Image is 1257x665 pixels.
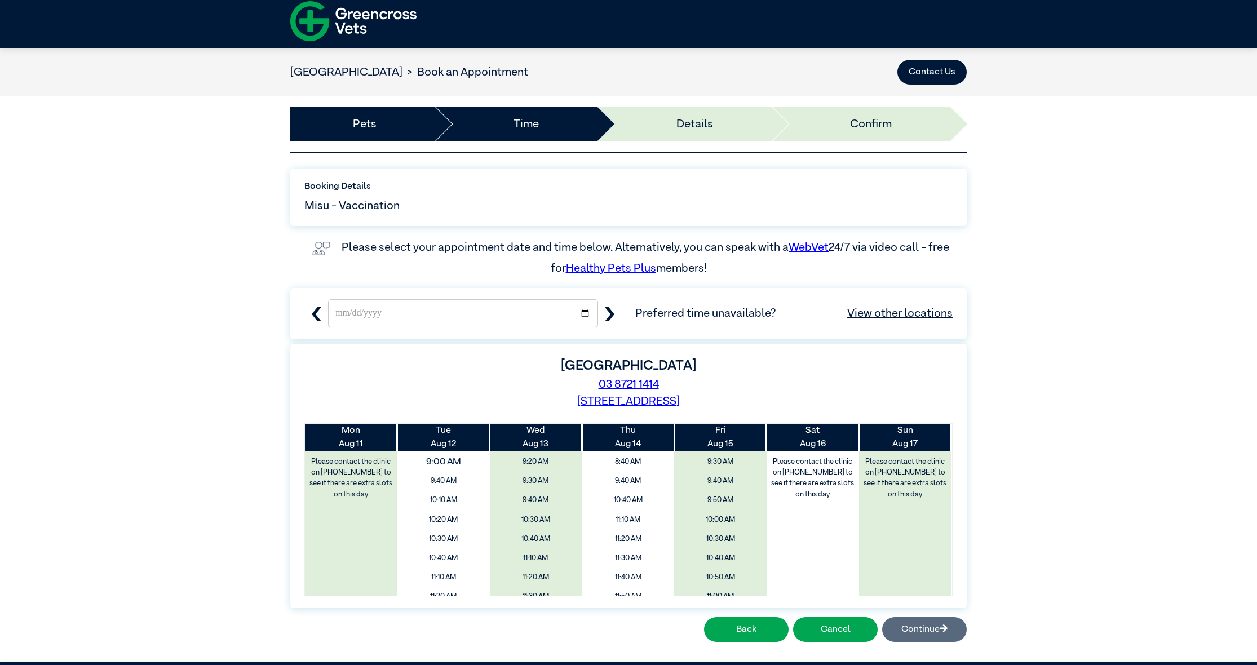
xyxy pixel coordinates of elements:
a: Pets [353,116,377,132]
th: Aug 11 [305,424,397,451]
label: Booking Details [304,180,953,193]
nav: breadcrumb [290,64,528,81]
label: Please select your appointment date and time below. Alternatively, you can speak with a 24/7 via ... [342,242,951,273]
img: vet [308,237,335,260]
a: Healthy Pets Plus [566,263,656,274]
a: Time [514,116,539,132]
a: [GEOGRAPHIC_DATA] [290,66,402,78]
span: 10:50 AM [678,569,763,586]
span: 11:20 AM [494,569,578,586]
a: View other locations [847,305,953,322]
th: Aug 17 [859,424,951,451]
a: WebVet [789,242,829,253]
span: 10:20 AM [401,512,486,528]
span: 11:00 AM [678,588,763,605]
label: Please contact the clinic on [PHONE_NUMBER] to see if there are extra slots on this day [860,454,950,503]
span: 10:40 AM [401,550,486,566]
span: 9:30 AM [678,454,763,470]
button: Contact Us [897,60,967,85]
span: 9:40 AM [678,473,763,489]
th: Aug 16 [767,424,859,451]
span: 11:30 AM [494,588,578,605]
span: 11:10 AM [586,512,670,528]
span: Misu - Vaccination [304,197,400,214]
label: Please contact the clinic on [PHONE_NUMBER] to see if there are extra slots on this day [768,454,858,503]
span: 9:40 AM [401,473,486,489]
span: 9:00 AM [388,451,498,473]
span: 10:30 AM [494,512,578,528]
span: 11:10 AM [494,550,578,566]
span: 10:10 AM [401,492,486,508]
span: 10:30 AM [401,531,486,547]
span: 8:40 AM [586,454,670,470]
label: [GEOGRAPHIC_DATA] [561,359,696,373]
label: Please contact the clinic on [PHONE_NUMBER] to see if there are extra slots on this day [306,454,396,503]
button: Back [704,617,789,642]
th: Aug 12 [397,424,490,451]
span: 9:50 AM [678,492,763,508]
span: 11:20 AM [586,531,670,547]
span: 9:40 AM [586,473,670,489]
th: Aug 14 [582,424,674,451]
a: 03 8721 1414 [599,379,659,390]
span: 10:00 AM [678,512,763,528]
span: 10:40 AM [678,550,763,566]
th: Aug 15 [674,424,767,451]
th: Aug 13 [490,424,582,451]
li: Book an Appointment [402,64,528,81]
span: 10:40 AM [586,492,670,508]
span: 11:20 AM [401,588,486,605]
span: Preferred time unavailable? [635,305,953,322]
span: 10:30 AM [678,531,763,547]
span: 11:30 AM [586,550,670,566]
span: 11:50 AM [586,588,670,605]
span: 10:40 AM [494,531,578,547]
span: 9:30 AM [494,473,578,489]
a: [STREET_ADDRESS] [577,396,680,407]
button: Cancel [793,617,878,642]
span: 11:10 AM [401,569,486,586]
span: 11:40 AM [586,569,670,586]
span: 9:20 AM [494,454,578,470]
span: 9:40 AM [494,492,578,508]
